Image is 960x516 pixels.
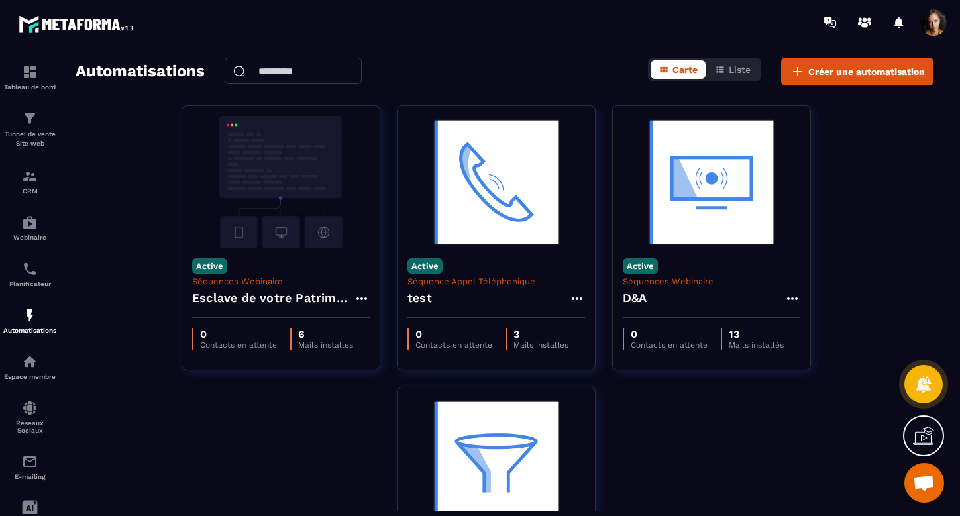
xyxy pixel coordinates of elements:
h2: Automatisations [76,58,205,85]
button: Créer une automatisation [781,58,933,85]
img: logo [19,12,138,36]
a: automationsautomationsAutomatisations [3,297,56,344]
p: Planificateur [3,280,56,287]
a: formationformationTunnel de vente Site web [3,101,56,158]
img: scheduler [22,261,38,277]
img: automation-background [192,116,370,248]
p: E-mailing [3,473,56,480]
img: automations [22,307,38,323]
a: automationsautomationsEspace membre [3,344,56,390]
p: 0 [631,328,708,340]
h4: D&A [623,289,647,307]
p: Espace membre [3,373,56,380]
a: emailemailE-mailing [3,444,56,490]
p: Automatisations [3,327,56,334]
p: 0 [415,328,492,340]
div: Ouvrir le chat [904,463,944,503]
img: email [22,454,38,470]
a: schedulerschedulerPlanificateur [3,251,56,297]
img: formation [22,64,38,80]
img: automations [22,215,38,231]
p: 13 [729,328,784,340]
img: formation [22,111,38,127]
p: CRM [3,187,56,195]
span: Carte [672,64,698,75]
p: Séquences Webinaire [192,276,370,286]
p: Contacts en attente [200,340,277,350]
p: Tableau de bord [3,83,56,91]
a: formationformationCRM [3,158,56,205]
button: Carte [651,60,706,79]
button: Liste [707,60,759,79]
h4: Esclave de votre Patrimoine - Copy [192,289,354,307]
p: 6 [298,328,353,340]
p: Mails installés [298,340,353,350]
p: Active [407,258,443,274]
p: 3 [513,328,568,340]
a: automationsautomationsWebinaire [3,205,56,251]
h4: test [407,289,432,307]
p: Tunnel de vente Site web [3,130,56,148]
img: automation-background [407,116,585,248]
p: Contacts en attente [631,340,708,350]
img: formation [22,168,38,184]
img: automations [22,354,38,370]
a: social-networksocial-networkRéseaux Sociaux [3,390,56,444]
img: social-network [22,400,38,416]
span: Créer une automatisation [808,65,925,78]
p: Réseaux Sociaux [3,419,56,434]
p: Webinaire [3,234,56,241]
p: Contacts en attente [415,340,492,350]
p: Mails installés [513,340,568,350]
a: formationformationTableau de bord [3,54,56,101]
p: Séquences Webinaire [623,276,800,286]
p: Mails installés [729,340,784,350]
p: Active [623,258,658,274]
span: Liste [729,64,751,75]
p: Active [192,258,227,274]
p: 0 [200,328,277,340]
p: Séquence Appel Téléphonique [407,276,585,286]
img: automation-background [623,116,800,248]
